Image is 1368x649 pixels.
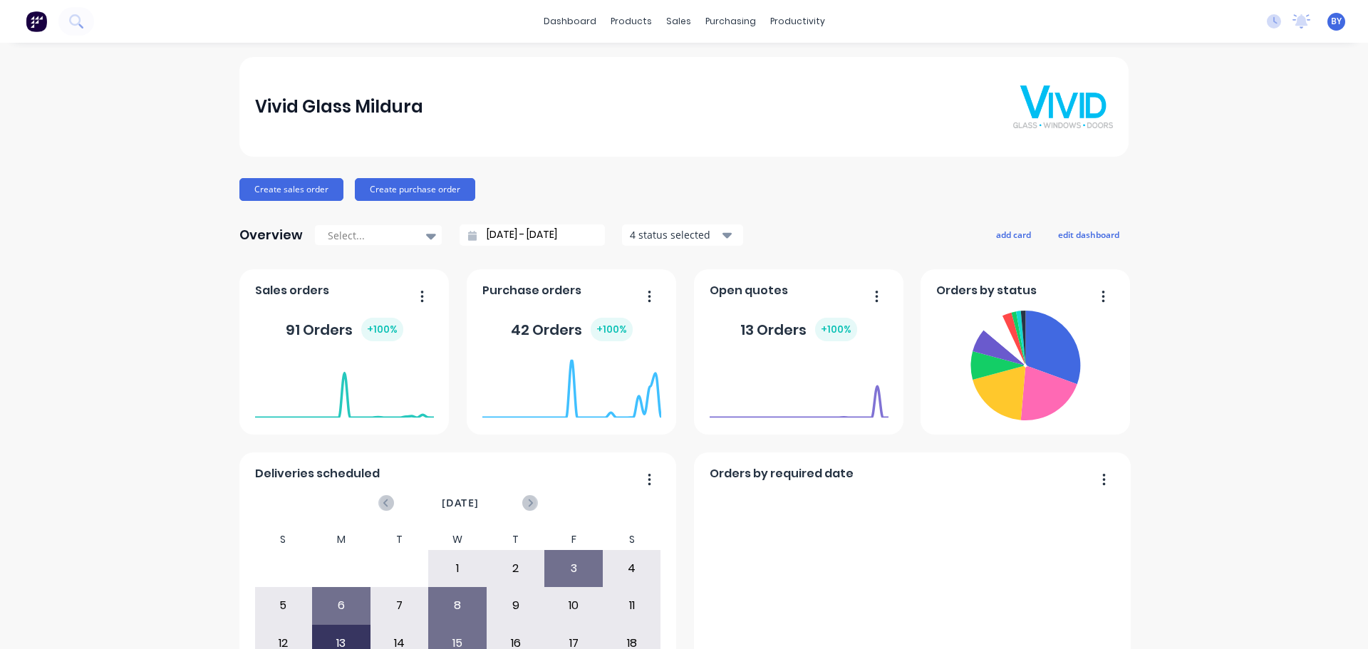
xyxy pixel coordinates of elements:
span: Deliveries scheduled [255,465,380,482]
div: 3 [545,551,602,586]
div: purchasing [698,11,763,32]
button: edit dashboard [1049,225,1129,244]
button: Create purchase order [355,178,475,201]
div: 4 status selected [630,227,720,242]
div: T [370,529,429,550]
div: T [487,529,545,550]
div: 1 [429,551,486,586]
div: 6 [313,588,370,623]
span: Orders by status [936,282,1037,299]
span: Orders by required date [710,465,854,482]
div: M [312,529,370,550]
div: 8 [429,588,486,623]
div: sales [659,11,698,32]
div: 42 Orders [511,318,633,341]
div: Overview [239,221,303,249]
div: 7 [371,588,428,623]
img: Vivid Glass Mildura [1013,85,1113,128]
button: 4 status selected [622,224,743,246]
div: 10 [545,588,602,623]
div: 2 [487,551,544,586]
div: W [428,529,487,550]
a: dashboard [537,11,603,32]
span: Sales orders [255,282,329,299]
div: + 100 % [591,318,633,341]
div: 4 [603,551,660,586]
div: S [603,529,661,550]
div: 5 [255,588,312,623]
div: + 100 % [361,318,403,341]
span: Purchase orders [482,282,581,299]
span: [DATE] [442,495,479,511]
button: Create sales order [239,178,343,201]
span: Open quotes [710,282,788,299]
button: add card [987,225,1040,244]
img: Factory [26,11,47,32]
div: 91 Orders [286,318,403,341]
div: S [254,529,313,550]
div: Vivid Glass Mildura [255,93,423,121]
div: products [603,11,659,32]
div: 13 Orders [740,318,857,341]
div: + 100 % [815,318,857,341]
div: F [544,529,603,550]
div: 11 [603,588,660,623]
div: productivity [763,11,832,32]
div: 9 [487,588,544,623]
span: BY [1331,15,1342,28]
